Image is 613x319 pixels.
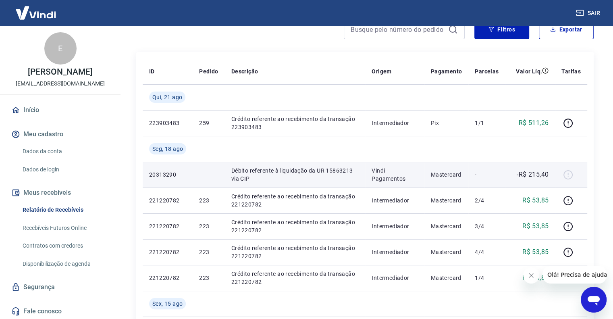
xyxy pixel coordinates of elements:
p: Pedido [199,67,218,75]
p: 1/1 [475,119,499,127]
p: 259 [199,119,218,127]
p: -R$ 215,40 [517,170,549,179]
img: Vindi [10,0,62,25]
p: R$ 53,85 [522,247,549,257]
p: Origem [372,67,391,75]
p: - [475,171,499,179]
p: Vindi Pagamentos [372,167,418,183]
button: Sair [574,6,603,21]
iframe: Mensagem da empresa [542,266,607,284]
p: Pix [431,119,462,127]
a: Contratos com credores [19,238,111,254]
a: Recebíveis Futuros Online [19,220,111,236]
p: Mastercard [431,274,462,282]
p: 221220782 [149,274,186,282]
p: Mastercard [431,248,462,256]
p: Intermediador [372,248,418,256]
p: Intermediador [372,119,418,127]
iframe: Fechar mensagem [523,267,539,284]
div: E [44,32,77,65]
p: 223903483 [149,119,186,127]
p: Intermediador [372,222,418,230]
p: 4/4 [475,248,499,256]
p: Crédito referente ao recebimento da transação 221220782 [231,192,359,208]
p: 20313290 [149,171,186,179]
p: 223 [199,196,218,204]
p: Tarifas [561,67,581,75]
a: Dados de login [19,161,111,178]
p: [PERSON_NAME] [28,68,92,76]
p: 223 [199,222,218,230]
p: 221220782 [149,222,186,230]
p: Crédito referente ao recebimento da transação 221220782 [231,244,359,260]
p: Intermediador [372,274,418,282]
p: Mastercard [431,196,462,204]
span: Olá! Precisa de ajuda? [5,6,68,12]
span: Qui, 21 ago [152,93,182,101]
p: 221220782 [149,196,186,204]
p: Parcelas [475,67,499,75]
button: Exportar [539,20,594,39]
p: 3/4 [475,222,499,230]
a: Relatório de Recebíveis [19,202,111,218]
a: Início [10,101,111,119]
p: Valor Líq. [516,67,542,75]
p: Intermediador [372,196,418,204]
span: Seg, 18 ago [152,145,183,153]
p: Mastercard [431,171,462,179]
p: R$ 53,85 [522,221,549,231]
p: Crédito referente ao recebimento da transação 221220782 [231,218,359,234]
input: Busque pelo número do pedido [351,23,445,35]
p: 221220782 [149,248,186,256]
a: Segurança [10,278,111,296]
p: 223 [199,248,218,256]
p: R$ 511,26 [519,118,549,128]
a: Disponibilização de agenda [19,256,111,272]
p: Crédito referente ao recebimento da transação 221220782 [231,270,359,286]
p: Descrição [231,67,258,75]
p: R$ 53,85 [522,273,549,283]
p: R$ 53,85 [522,196,549,205]
span: Sex, 15 ago [152,300,183,308]
p: Mastercard [431,222,462,230]
p: Pagamento [431,67,462,75]
a: Dados da conta [19,143,111,160]
p: 2/4 [475,196,499,204]
button: Filtros [474,20,529,39]
p: Crédito referente ao recebimento da transação 223903483 [231,115,359,131]
p: [EMAIL_ADDRESS][DOMAIN_NAME] [16,79,105,88]
p: 223 [199,274,218,282]
p: ID [149,67,155,75]
p: Débito referente à liquidação da UR 15863213 via CIP [231,167,359,183]
p: 1/4 [475,274,499,282]
iframe: Botão para abrir a janela de mensagens [581,287,607,313]
button: Meu cadastro [10,125,111,143]
button: Meus recebíveis [10,184,111,202]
